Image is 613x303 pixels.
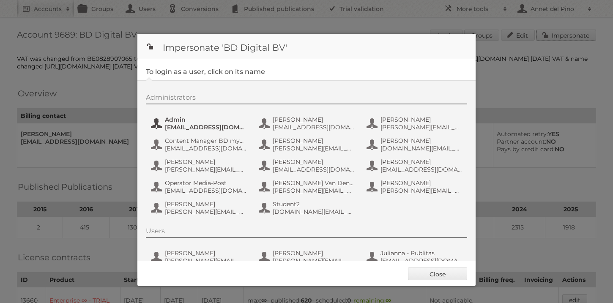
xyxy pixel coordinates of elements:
span: [PERSON_NAME][EMAIL_ADDRESS][DOMAIN_NAME] [380,123,462,131]
span: [PERSON_NAME] [273,137,355,145]
span: [DOMAIN_NAME][EMAIL_ADDRESS][DOMAIN_NAME] [273,208,355,216]
button: Admin [EMAIL_ADDRESS][DOMAIN_NAME] [150,115,249,132]
button: Content Manager BD myShopi [EMAIL_ADDRESS][DOMAIN_NAME] [150,136,249,153]
button: [PERSON_NAME] [EMAIL_ADDRESS][DOMAIN_NAME] [366,157,465,174]
span: [PERSON_NAME] [380,158,462,166]
span: [PERSON_NAME] [165,249,247,257]
button: [PERSON_NAME] [PERSON_NAME][EMAIL_ADDRESS][DOMAIN_NAME] [150,248,249,265]
span: [PERSON_NAME] [273,249,355,257]
span: [EMAIL_ADDRESS][DOMAIN_NAME] [165,123,247,131]
span: [PERSON_NAME][EMAIL_ADDRESS][DOMAIN_NAME] [165,208,247,216]
button: [PERSON_NAME] [PERSON_NAME][EMAIL_ADDRESS][PERSON_NAME][DOMAIN_NAME] [366,178,465,195]
button: [PERSON_NAME] [PERSON_NAME][EMAIL_ADDRESS][DOMAIN_NAME] [258,248,357,265]
span: [PERSON_NAME] [165,200,247,208]
span: Julianna - Publitas [380,249,462,257]
span: [EMAIL_ADDRESS][DOMAIN_NAME] [380,257,462,265]
a: Close [408,268,467,280]
span: [PERSON_NAME] [380,116,462,123]
button: [PERSON_NAME] [PERSON_NAME][EMAIL_ADDRESS][DOMAIN_NAME] [258,136,357,153]
span: [EMAIL_ADDRESS][DOMAIN_NAME] [273,123,355,131]
div: Administrators [146,93,467,104]
span: [PERSON_NAME][EMAIL_ADDRESS][DOMAIN_NAME] [273,257,355,265]
span: [PERSON_NAME][EMAIL_ADDRESS][DOMAIN_NAME] [165,166,247,173]
button: [PERSON_NAME] Van Den [PERSON_NAME] [PERSON_NAME][EMAIL_ADDRESS][PERSON_NAME][DOMAIN_NAME] [258,178,357,195]
span: Student2 [273,200,355,208]
div: Users [146,227,467,238]
button: [PERSON_NAME] [PERSON_NAME][EMAIL_ADDRESS][DOMAIN_NAME] [150,157,249,174]
span: [EMAIL_ADDRESS][DOMAIN_NAME] [165,145,247,152]
button: Julianna - Publitas [EMAIL_ADDRESS][DOMAIN_NAME] [366,248,465,265]
span: [PERSON_NAME] [273,116,355,123]
span: [PERSON_NAME] [380,137,462,145]
span: Admin [165,116,247,123]
span: [PERSON_NAME][EMAIL_ADDRESS][DOMAIN_NAME] [165,257,247,265]
span: [EMAIL_ADDRESS][DOMAIN_NAME] [165,187,247,194]
button: Operator Media-Post [EMAIL_ADDRESS][DOMAIN_NAME] [150,178,249,195]
legend: To login as a user, click on its name [146,68,265,76]
span: [PERSON_NAME][EMAIL_ADDRESS][DOMAIN_NAME] [273,145,355,152]
button: [PERSON_NAME] [PERSON_NAME][EMAIL_ADDRESS][DOMAIN_NAME] [366,115,465,132]
button: [PERSON_NAME] [PERSON_NAME][EMAIL_ADDRESS][DOMAIN_NAME] [150,199,249,216]
span: [EMAIL_ADDRESS][DOMAIN_NAME] [273,166,355,173]
h1: Impersonate 'BD Digital BV' [137,34,476,59]
span: Operator Media-Post [165,179,247,187]
span: [PERSON_NAME][EMAIL_ADDRESS][PERSON_NAME][DOMAIN_NAME] [380,187,462,194]
span: [EMAIL_ADDRESS][DOMAIN_NAME] [380,166,462,173]
span: [PERSON_NAME] [165,158,247,166]
span: Content Manager BD myShopi [165,137,247,145]
button: [PERSON_NAME] [EMAIL_ADDRESS][DOMAIN_NAME] [258,157,357,174]
button: [PERSON_NAME] [EMAIL_ADDRESS][DOMAIN_NAME] [258,115,357,132]
span: [PERSON_NAME] Van Den [PERSON_NAME] [273,179,355,187]
span: [PERSON_NAME] [380,179,462,187]
span: [PERSON_NAME][EMAIL_ADDRESS][PERSON_NAME][DOMAIN_NAME] [273,187,355,194]
span: [PERSON_NAME] [273,158,355,166]
button: [PERSON_NAME] [DOMAIN_NAME][EMAIL_ADDRESS][DOMAIN_NAME] [366,136,465,153]
span: [DOMAIN_NAME][EMAIL_ADDRESS][DOMAIN_NAME] [380,145,462,152]
button: Student2 [DOMAIN_NAME][EMAIL_ADDRESS][DOMAIN_NAME] [258,199,357,216]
